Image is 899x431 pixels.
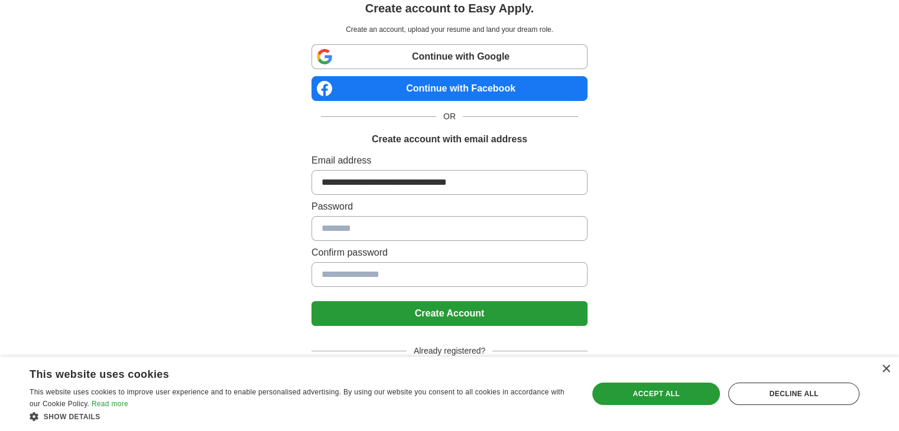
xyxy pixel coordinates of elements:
span: Already registered? [407,345,492,357]
span: OR [436,110,463,123]
div: This website uses cookies [30,364,542,381]
div: Decline all [728,383,859,405]
p: Create an account, upload your resume and land your dream role. [314,24,585,35]
a: Read more, opens a new window [92,400,128,408]
a: Continue with Google [311,44,588,69]
div: Show details [30,410,572,422]
div: Close [881,365,890,374]
label: Email address [311,154,588,168]
span: This website uses cookies to improve user experience and to enable personalised advertising. By u... [30,388,564,408]
span: Show details [44,413,100,421]
div: Accept all [592,383,720,405]
a: Continue with Facebook [311,76,588,101]
button: Create Account [311,301,588,326]
label: Password [311,200,588,214]
label: Confirm password [311,246,588,260]
h1: Create account with email address [372,132,527,146]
